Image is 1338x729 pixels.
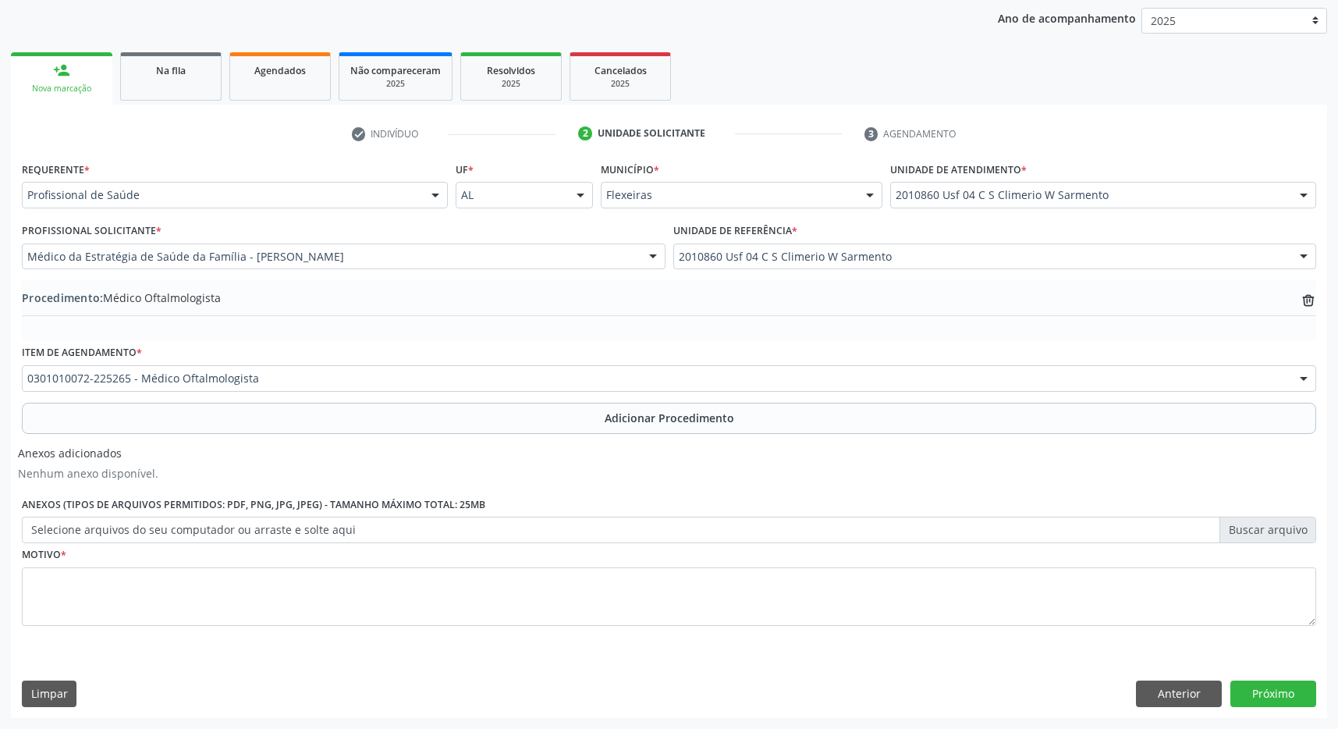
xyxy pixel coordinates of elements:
[673,219,797,244] label: Unidade de referência
[22,493,485,517] label: Anexos (Tipos de arquivos permitidos: PDF, PNG, JPG, JPEG) - Tamanho máximo total: 25MB
[22,83,101,94] div: Nova marcação
[53,62,70,79] div: person_add
[22,158,90,182] label: Requerente
[896,187,1284,203] span: 2010860 Usf 04 C S Climerio W Sarmento
[22,290,103,305] span: Procedimento:
[254,64,306,77] span: Agendados
[22,219,161,244] label: Profissional Solicitante
[456,158,474,182] label: UF
[581,78,659,90] div: 2025
[350,78,441,90] div: 2025
[601,158,659,182] label: Município
[27,187,416,203] span: Profissional de Saúde
[22,543,66,567] label: Motivo
[472,78,550,90] div: 2025
[27,371,1284,386] span: 0301010072-225265 - Médico Oftalmologista
[487,64,535,77] span: Resolvidos
[22,341,142,365] label: Item de agendamento
[461,187,560,203] span: AL
[578,126,592,140] div: 2
[1230,681,1316,707] button: Próximo
[156,64,186,77] span: Na fila
[18,465,158,482] p: Nenhum anexo disponível.
[18,447,158,461] h6: Anexos adicionados
[594,64,647,77] span: Cancelados
[679,249,1285,265] span: 2010860 Usf 04 C S Climerio W Sarmento
[27,249,634,265] span: Médico da Estratégia de Saúde da Família - [PERSON_NAME]
[350,64,441,77] span: Não compareceram
[22,290,221,306] span: Médico Oftalmologista
[22,681,76,707] button: Limpar
[22,403,1316,434] button: Adicionar Procedimento
[598,126,705,140] div: Unidade solicitante
[606,187,850,203] span: Flexeiras
[998,8,1136,27] p: Ano de acompanhamento
[1136,681,1222,707] button: Anterior
[890,158,1027,182] label: Unidade de atendimento
[605,410,734,426] span: Adicionar Procedimento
